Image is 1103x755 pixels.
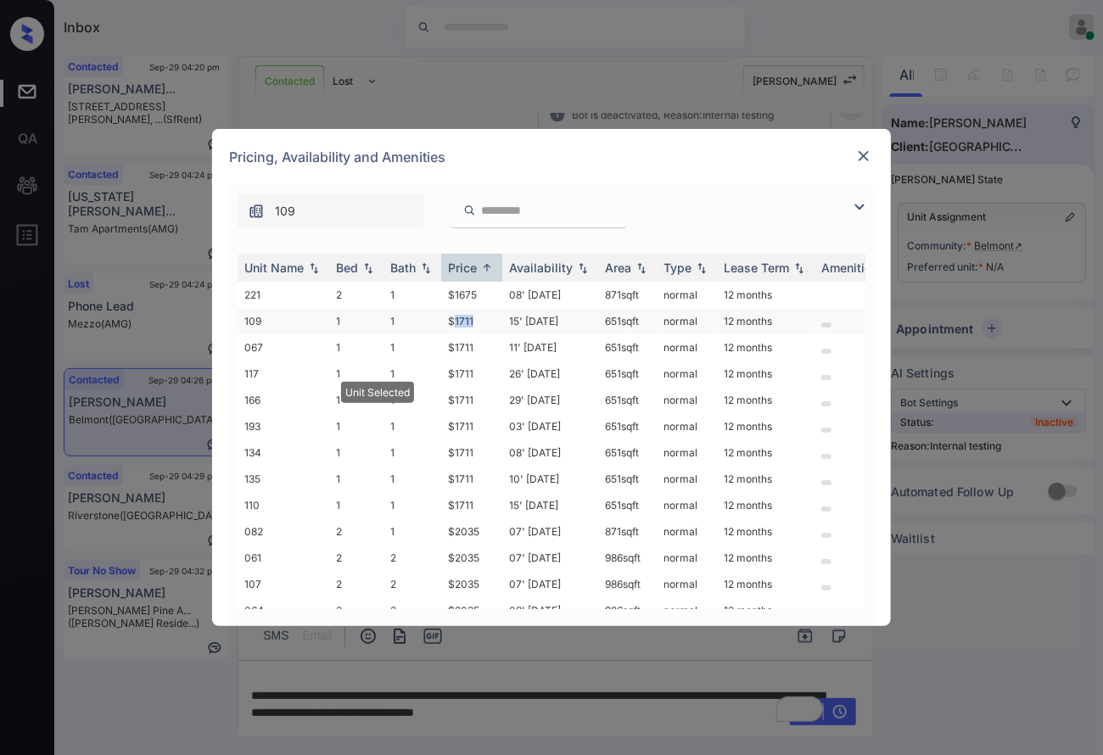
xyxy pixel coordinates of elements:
[441,308,502,334] td: $1711
[633,262,650,274] img: sorting
[657,518,717,545] td: normal
[441,545,502,571] td: $2035
[855,148,872,165] img: close
[360,262,377,274] img: sorting
[238,282,329,308] td: 221
[417,262,434,274] img: sorting
[441,413,502,439] td: $1711
[390,260,416,275] div: Bath
[448,260,477,275] div: Price
[384,308,441,334] td: 1
[441,334,502,361] td: $1711
[502,518,598,545] td: 07' [DATE]
[244,260,304,275] div: Unit Name
[384,387,441,413] td: 1
[238,387,329,413] td: 166
[329,492,384,518] td: 1
[717,308,815,334] td: 12 months
[441,466,502,492] td: $1711
[329,361,384,387] td: 1
[598,413,657,439] td: 651 sqft
[657,466,717,492] td: normal
[329,387,384,413] td: 1
[238,597,329,624] td: 064
[238,439,329,466] td: 134
[717,518,815,545] td: 12 months
[502,282,598,308] td: 08' [DATE]
[605,260,631,275] div: Area
[663,260,691,275] div: Type
[717,492,815,518] td: 12 months
[329,466,384,492] td: 1
[657,334,717,361] td: normal
[598,597,657,624] td: 986 sqft
[384,334,441,361] td: 1
[791,262,808,274] img: sorting
[502,466,598,492] td: 10' [DATE]
[329,334,384,361] td: 1
[724,260,789,275] div: Lease Term
[305,262,322,274] img: sorting
[717,361,815,387] td: 12 months
[275,202,295,221] span: 109
[717,413,815,439] td: 12 months
[657,308,717,334] td: normal
[574,262,591,274] img: sorting
[717,387,815,413] td: 12 months
[657,361,717,387] td: normal
[441,282,502,308] td: $1675
[384,545,441,571] td: 2
[717,439,815,466] td: 12 months
[238,466,329,492] td: 135
[238,308,329,334] td: 109
[329,545,384,571] td: 2
[384,597,441,624] td: 2
[441,439,502,466] td: $1711
[502,439,598,466] td: 08' [DATE]
[384,413,441,439] td: 1
[502,334,598,361] td: 11' [DATE]
[384,518,441,545] td: 1
[329,308,384,334] td: 1
[849,197,870,217] img: icon-zuma
[384,439,441,466] td: 1
[441,518,502,545] td: $2035
[238,361,329,387] td: 117
[336,260,358,275] div: Bed
[502,387,598,413] td: 29' [DATE]
[502,492,598,518] td: 15' [DATE]
[657,492,717,518] td: normal
[657,545,717,571] td: normal
[384,571,441,597] td: 2
[598,439,657,466] td: 651 sqft
[502,571,598,597] td: 07' [DATE]
[657,439,717,466] td: normal
[717,334,815,361] td: 12 months
[598,518,657,545] td: 871 sqft
[502,597,598,624] td: 08' [DATE]
[441,492,502,518] td: $1711
[502,545,598,571] td: 07' [DATE]
[657,387,717,413] td: normal
[384,466,441,492] td: 1
[598,545,657,571] td: 986 sqft
[238,492,329,518] td: 110
[598,571,657,597] td: 986 sqft
[238,518,329,545] td: 082
[502,308,598,334] td: 15' [DATE]
[212,129,891,185] div: Pricing, Availability and Amenities
[329,439,384,466] td: 1
[693,262,710,274] img: sorting
[598,387,657,413] td: 651 sqft
[238,334,329,361] td: 067
[238,571,329,597] td: 107
[598,492,657,518] td: 651 sqft
[717,466,815,492] td: 12 months
[238,545,329,571] td: 061
[657,413,717,439] td: normal
[502,413,598,439] td: 03' [DATE]
[502,361,598,387] td: 26' [DATE]
[598,282,657,308] td: 871 sqft
[598,308,657,334] td: 651 sqft
[441,571,502,597] td: $2035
